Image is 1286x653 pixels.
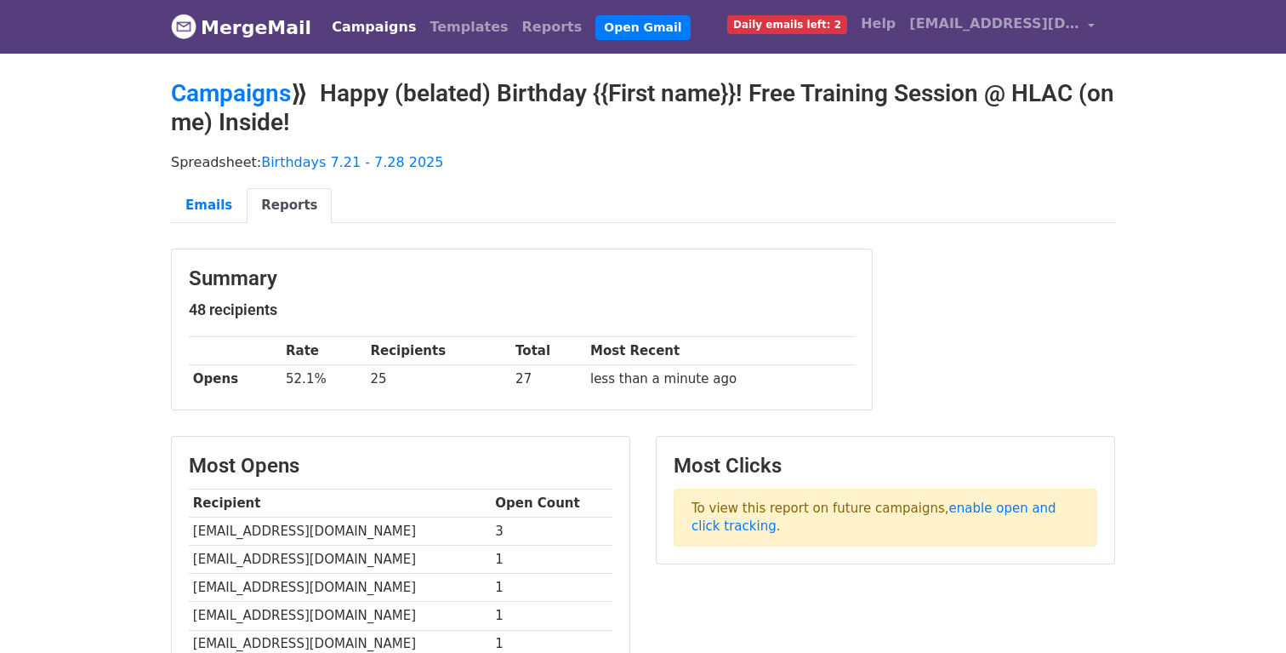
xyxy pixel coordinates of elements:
a: MergeMail [171,9,311,45]
a: Birthdays 7.21 - 7.28 2025 [261,154,443,170]
span: [EMAIL_ADDRESS][DOMAIN_NAME] [909,14,1079,34]
h3: Most Clicks [674,454,1097,478]
a: Help [854,7,902,41]
td: [EMAIL_ADDRESS][DOMAIN_NAME] [189,518,491,546]
td: [EMAIL_ADDRESS][DOMAIN_NAME] [189,574,491,602]
a: Open Gmail [595,15,690,40]
td: 1 [491,602,612,630]
h5: 48 recipients [189,301,855,319]
a: Reports [515,10,589,44]
td: 27 [511,365,586,393]
td: [EMAIL_ADDRESS][DOMAIN_NAME] [189,602,491,630]
span: Daily emails left: 2 [727,15,847,34]
td: 3 [491,518,612,546]
td: 25 [367,365,512,393]
td: [EMAIL_ADDRESS][DOMAIN_NAME] [189,546,491,574]
th: Total [511,337,586,365]
td: 1 [491,574,612,602]
th: Rate [282,337,366,365]
a: Daily emails left: 2 [720,7,854,41]
a: [EMAIL_ADDRESS][DOMAIN_NAME] [902,7,1101,47]
a: Campaigns [325,10,423,44]
th: Recipients [367,337,512,365]
a: Campaigns [171,79,291,107]
th: Open Count [491,490,612,518]
a: Reports [247,188,332,223]
th: Opens [189,365,282,393]
h2: ⟫ Happy (belated) Birthday {{First name}}! Free Training Session @ HLAC (on me) Inside! [171,79,1115,136]
th: Most Recent [586,337,855,365]
p: To view this report on future campaigns, . [674,489,1097,547]
td: 1 [491,546,612,574]
h3: Summary [189,266,855,291]
img: MergeMail logo [171,14,196,39]
a: enable open and click tracking [691,501,1056,534]
td: 52.1% [282,365,366,393]
th: Recipient [189,490,491,518]
a: Emails [171,188,247,223]
p: Spreadsheet: [171,153,1115,171]
h3: Most Opens [189,454,612,478]
a: Templates [423,10,515,44]
td: less than a minute ago [586,365,855,393]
